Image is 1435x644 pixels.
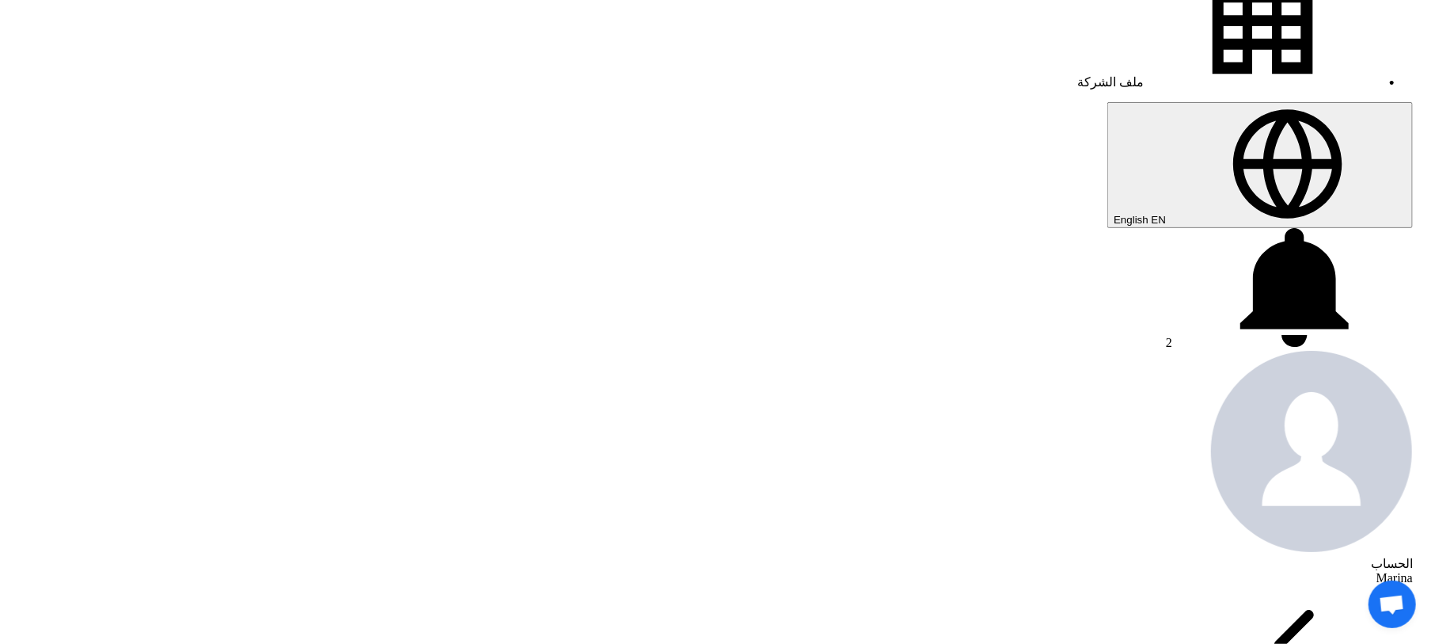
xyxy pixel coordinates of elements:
button: English EN [1107,102,1413,228]
a: Open chat [1369,581,1416,628]
img: profile_test.png [1210,350,1413,553]
div: الحساب [6,556,1413,571]
span: English [1114,214,1148,226]
span: 2 [1166,336,1172,349]
span: EN [1152,214,1167,226]
a: ملف الشركة [1077,75,1381,89]
div: Marina [6,571,1413,585]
